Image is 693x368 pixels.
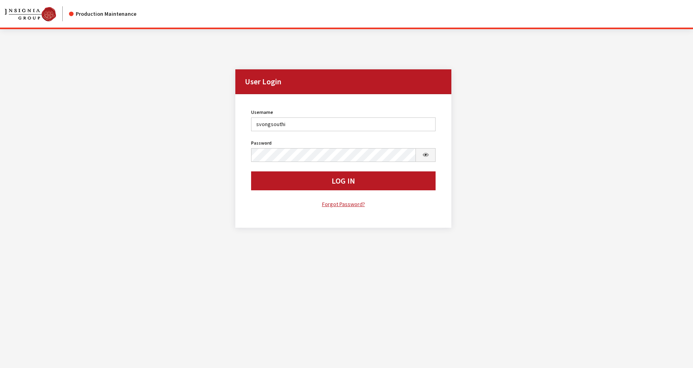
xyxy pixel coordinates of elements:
label: Password [251,139,272,147]
label: Username [251,109,273,116]
img: Catalog Maintenance [5,7,56,21]
a: Insignia Group logo [5,6,69,21]
div: Production Maintenance [69,10,136,18]
a: Forgot Password? [251,200,436,209]
button: Log In [251,171,436,190]
button: Show Password [415,148,436,162]
h2: User Login [235,69,452,94]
